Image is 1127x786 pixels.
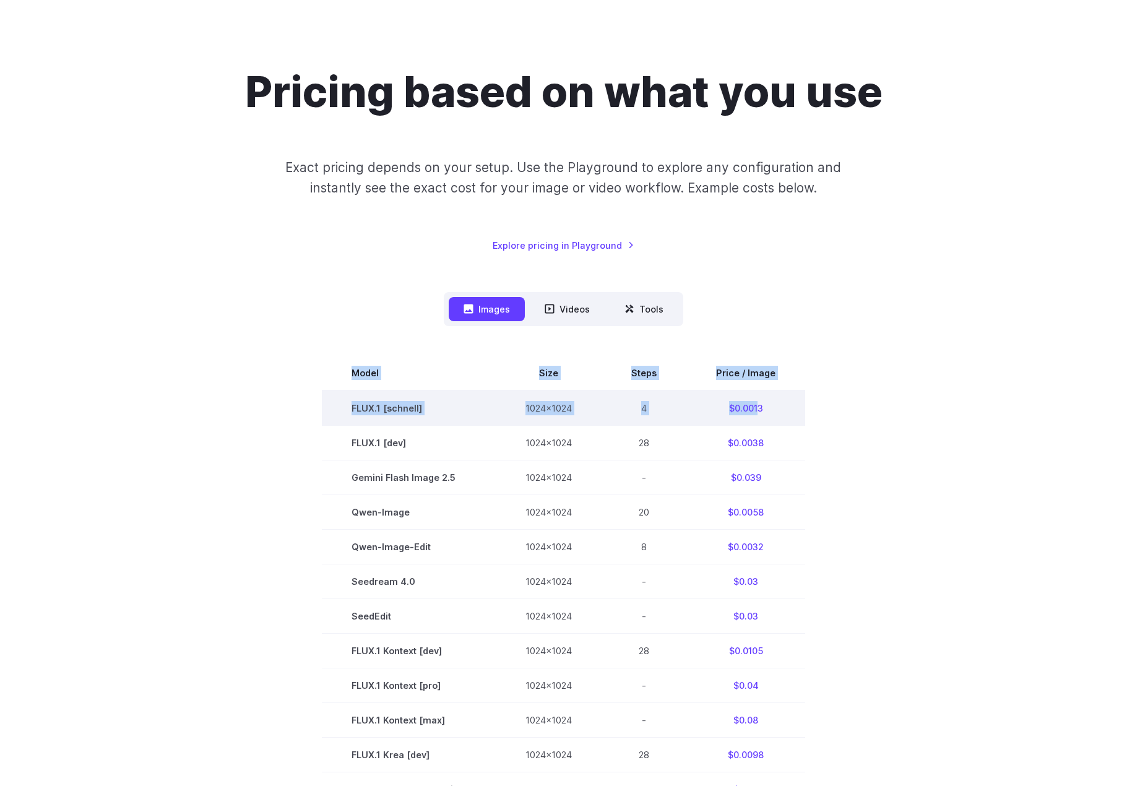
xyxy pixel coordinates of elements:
[496,738,602,772] td: 1024x1024
[602,494,686,529] td: 20
[686,564,805,599] td: $0.03
[602,460,686,494] td: -
[496,564,602,599] td: 1024x1024
[602,599,686,634] td: -
[496,703,602,738] td: 1024x1024
[602,738,686,772] td: 28
[530,297,605,321] button: Videos
[322,494,496,529] td: Qwen-Image
[686,599,805,634] td: $0.03
[493,238,634,253] a: Explore pricing in Playground
[322,391,496,426] td: FLUX.1 [schnell]
[496,599,602,634] td: 1024x1024
[602,356,686,391] th: Steps
[686,391,805,426] td: $0.0013
[322,564,496,599] td: Seedream 4.0
[496,494,602,529] td: 1024x1024
[496,425,602,460] td: 1024x1024
[496,634,602,668] td: 1024x1024
[322,634,496,668] td: FLUX.1 Kontext [dev]
[610,297,678,321] button: Tools
[602,391,686,426] td: 4
[602,668,686,703] td: -
[496,356,602,391] th: Size
[686,494,805,529] td: $0.0058
[686,356,805,391] th: Price / Image
[322,668,496,703] td: FLUX.1 Kontext [pro]
[686,738,805,772] td: $0.0098
[686,703,805,738] td: $0.08
[322,356,496,391] th: Model
[322,703,496,738] td: FLUX.1 Kontext [max]
[496,529,602,564] td: 1024x1024
[686,668,805,703] td: $0.04
[602,634,686,668] td: 28
[602,425,686,460] td: 28
[262,157,865,199] p: Exact pricing depends on your setup. Use the Playground to explore any configuration and instantl...
[322,425,496,460] td: FLUX.1 [dev]
[352,470,466,485] span: Gemini Flash Image 2.5
[602,529,686,564] td: 8
[686,634,805,668] td: $0.0105
[496,460,602,494] td: 1024x1024
[322,599,496,634] td: SeedEdit
[602,703,686,738] td: -
[686,529,805,564] td: $0.0032
[686,460,805,494] td: $0.039
[496,391,602,426] td: 1024x1024
[686,425,805,460] td: $0.0038
[322,529,496,564] td: Qwen-Image-Edit
[322,738,496,772] td: FLUX.1 Krea [dev]
[602,564,686,599] td: -
[496,668,602,703] td: 1024x1024
[245,67,883,118] h1: Pricing based on what you use
[449,297,525,321] button: Images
